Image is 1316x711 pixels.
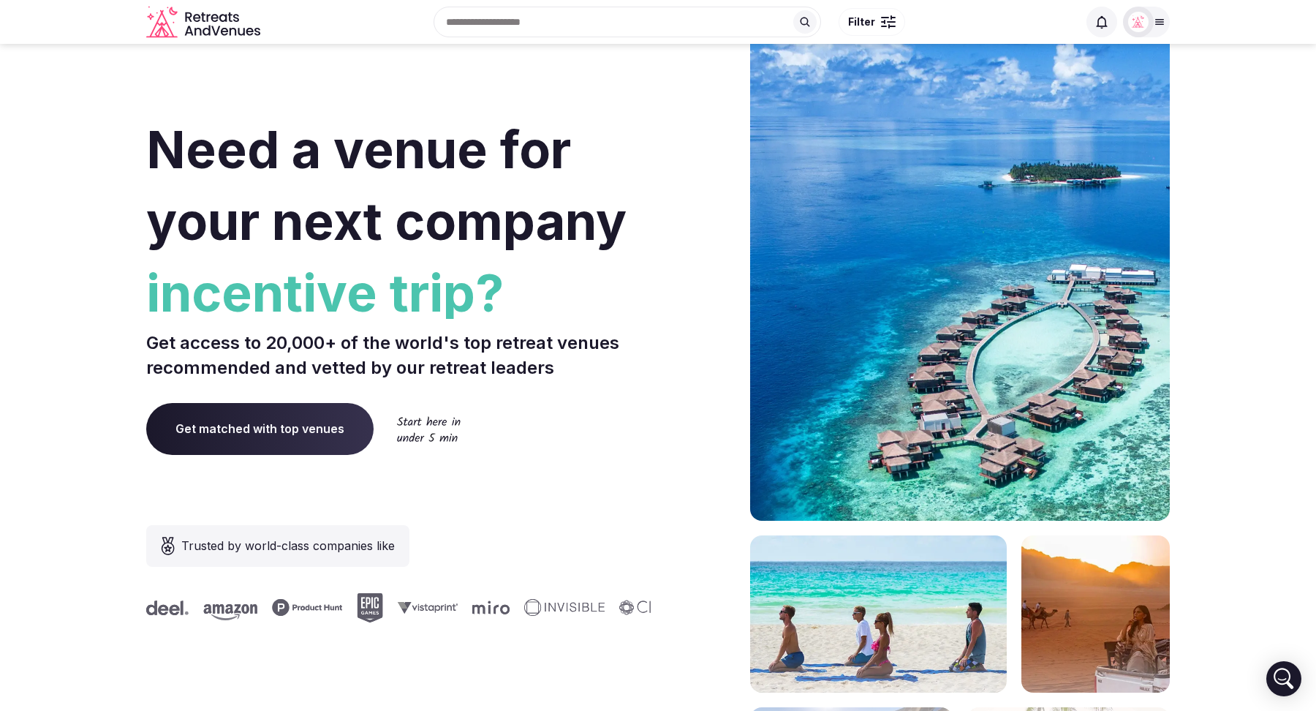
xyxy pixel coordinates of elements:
[392,601,452,614] svg: Vistaprint company logo
[146,331,652,380] p: Get access to 20,000+ of the world's top retreat venues recommended and vetted by our retreat lea...
[1021,535,1170,693] img: woman sitting in back of truck with camels
[146,118,627,252] span: Need a venue for your next company
[351,593,377,622] svg: Epic Games company logo
[1128,12,1149,32] img: Matt Grant Oakes
[839,8,905,36] button: Filter
[146,6,263,39] a: Visit the homepage
[397,416,461,442] img: Start here in under 5 min
[140,601,183,615] svg: Deel company logo
[750,535,1007,693] img: yoga on tropical beach
[146,257,652,329] span: incentive trip?
[848,15,875,29] span: Filter
[466,601,504,614] svg: Miro company logo
[1266,661,1301,696] div: Open Intercom Messenger
[518,599,599,617] svg: Invisible company logo
[146,6,263,39] svg: Retreats and Venues company logo
[181,537,395,554] span: Trusted by world-class companies like
[146,403,374,454] a: Get matched with top venues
